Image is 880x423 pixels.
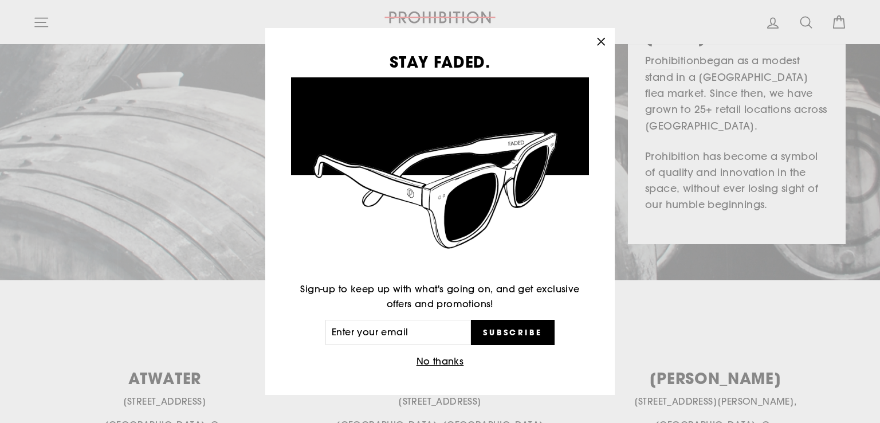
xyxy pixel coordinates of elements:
h3: STAY FADED. [291,54,589,69]
button: Subscribe [471,320,555,345]
button: No thanks [413,354,467,370]
input: Enter your email [325,320,471,345]
p: Sign-up to keep up with what's going on, and get exclusive offers and promotions! [291,282,589,311]
span: Subscribe [483,327,543,338]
